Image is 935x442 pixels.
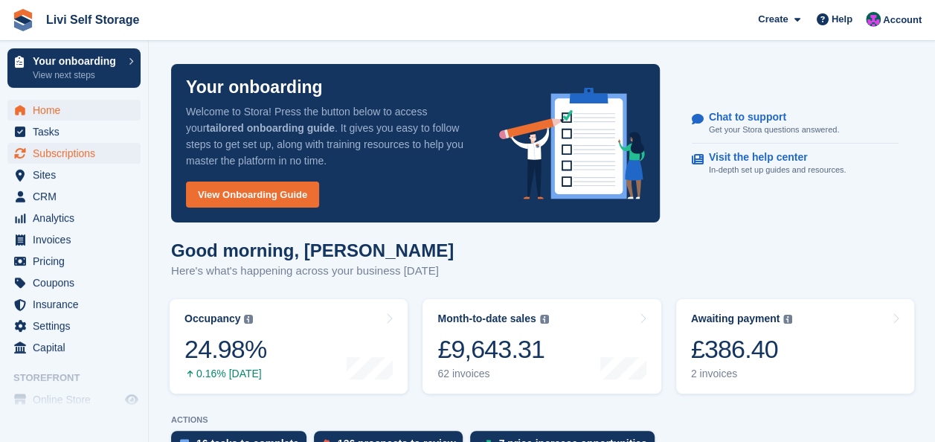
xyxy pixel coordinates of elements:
span: Insurance [33,294,122,315]
a: View Onboarding Guide [186,182,319,208]
a: menu [7,294,141,315]
strong: tailored onboarding guide [206,122,335,134]
img: icon-info-grey-7440780725fd019a000dd9b08b2336e03edf1995a4989e88bcd33f0948082b44.svg [540,315,549,324]
span: Invoices [33,229,122,250]
span: Sites [33,164,122,185]
p: In-depth set up guides and resources. [709,164,846,176]
span: Online Store [33,389,122,410]
a: menu [7,337,141,358]
a: menu [7,208,141,228]
span: Settings [33,316,122,336]
span: Help [832,12,852,27]
span: Analytics [33,208,122,228]
a: menu [7,251,141,272]
a: menu [7,100,141,121]
span: Home [33,100,122,121]
div: 62 invoices [437,368,548,380]
div: 24.98% [184,334,266,365]
span: CRM [33,186,122,207]
div: 0.16% [DATE] [184,368,266,380]
a: Livi Self Storage [40,7,145,32]
span: Tasks [33,121,122,142]
div: Month-to-date sales [437,313,536,325]
img: icon-info-grey-7440780725fd019a000dd9b08b2336e03edf1995a4989e88bcd33f0948082b44.svg [783,315,792,324]
p: Chat to support [709,111,827,124]
span: Pricing [33,251,122,272]
span: Capital [33,337,122,358]
div: 2 invoices [691,368,793,380]
span: Account [883,13,922,28]
a: Month-to-date sales £9,643.31 62 invoices [422,299,661,394]
a: Preview store [123,391,141,409]
span: Storefront [13,371,148,385]
a: menu [7,389,141,410]
p: Your onboarding [186,79,323,96]
a: menu [7,143,141,164]
div: Awaiting payment [691,313,780,325]
a: Chat to support Get your Stora questions answered. [692,103,899,144]
div: £9,643.31 [437,334,548,365]
p: Here's what's happening across your business [DATE] [171,263,454,280]
a: menu [7,272,141,293]
p: Your onboarding [33,56,121,66]
a: Awaiting payment £386.40 2 invoices [676,299,914,394]
p: Visit the help center [709,151,835,164]
div: Occupancy [184,313,240,325]
p: Get your Stora questions answered. [709,124,839,136]
img: Graham Cameron [866,12,881,27]
a: Your onboarding View next steps [7,48,141,88]
img: onboarding-info-6c161a55d2c0e0a8cae90662b2fe09162a5109e8cc188191df67fb4f79e88e88.svg [499,88,645,199]
h1: Good morning, [PERSON_NAME] [171,240,454,260]
p: View next steps [33,68,121,82]
a: Occupancy 24.98% 0.16% [DATE] [170,299,408,394]
span: Coupons [33,272,122,293]
p: ACTIONS [171,415,913,425]
p: Welcome to Stora! Press the button below to access your . It gives you easy to follow steps to ge... [186,103,475,169]
div: £386.40 [691,334,793,365]
a: menu [7,316,141,336]
a: Visit the help center In-depth set up guides and resources. [692,144,899,184]
a: menu [7,229,141,250]
img: stora-icon-8386f47178a22dfd0bd8f6a31ec36ba5ce8667c1dd55bd0f319d3a0aa187defe.svg [12,9,34,31]
a: menu [7,121,141,142]
span: Subscriptions [33,143,122,164]
img: icon-info-grey-7440780725fd019a000dd9b08b2336e03edf1995a4989e88bcd33f0948082b44.svg [244,315,253,324]
a: menu [7,186,141,207]
span: Create [758,12,788,27]
a: menu [7,164,141,185]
